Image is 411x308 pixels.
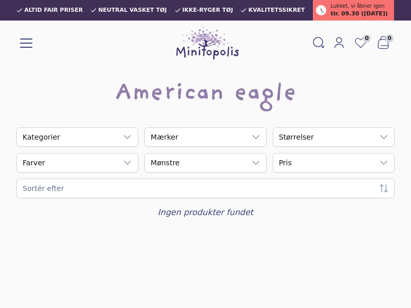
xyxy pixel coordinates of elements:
[330,10,387,18] span: tir. 09.30 ([DATE])
[329,34,349,52] a: Mit Minitopolis login
[330,2,384,10] span: Lukket, vi åbner igen
[349,33,372,53] a: 0
[182,7,233,13] span: Ikke-ryger tøj
[363,34,371,43] span: 0
[98,7,167,13] span: Neutral vasket tøj
[385,34,394,43] span: 0
[24,7,83,13] span: Altid fair priser
[372,33,395,53] button: 0
[115,78,296,111] h1: American eagle
[16,206,395,219] div: Ingen produkter fundet
[176,27,239,60] img: Minitopolis logo
[248,7,305,13] span: Kvalitetssikret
